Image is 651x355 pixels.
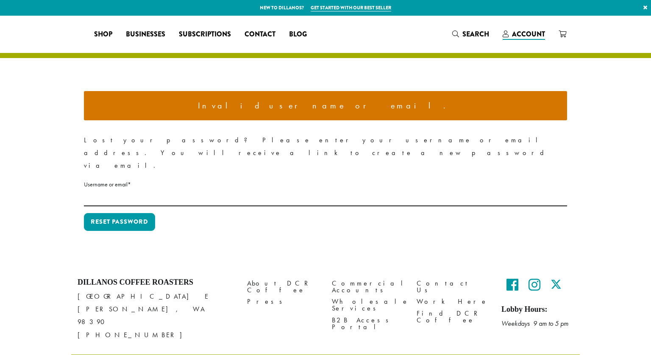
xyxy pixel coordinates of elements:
a: B2B Access Portal [332,314,404,333]
a: Search [445,27,496,41]
span: Search [462,29,489,39]
p: Lost your password? Please enter your username or email address. You will receive a link to creat... [84,134,567,172]
a: Contact Us [417,278,489,296]
button: Reset password [84,213,155,231]
span: Blog [289,29,307,40]
span: Shop [94,29,112,40]
span: Businesses [126,29,165,40]
h4: Dillanos Coffee Roasters [78,278,234,287]
a: Wholesale Services [332,296,404,314]
a: Work Here [417,296,489,308]
span: Account [512,29,545,39]
a: Commercial Accounts [332,278,404,296]
label: Username or email [84,179,567,190]
a: Shop [87,28,119,41]
a: About DCR Coffee [247,278,319,296]
li: Invalid username or email. [91,98,560,114]
em: Weekdays 9 am to 5 pm [501,319,568,328]
span: Subscriptions [179,29,231,40]
a: Get started with our best seller [311,4,391,11]
p: [GEOGRAPHIC_DATA] E [PERSON_NAME], WA 98390 [PHONE_NUMBER] [78,290,234,341]
span: Contact [245,29,275,40]
h5: Lobby Hours: [501,305,573,314]
a: Press [247,296,319,308]
a: Find DCR Coffee [417,308,489,326]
